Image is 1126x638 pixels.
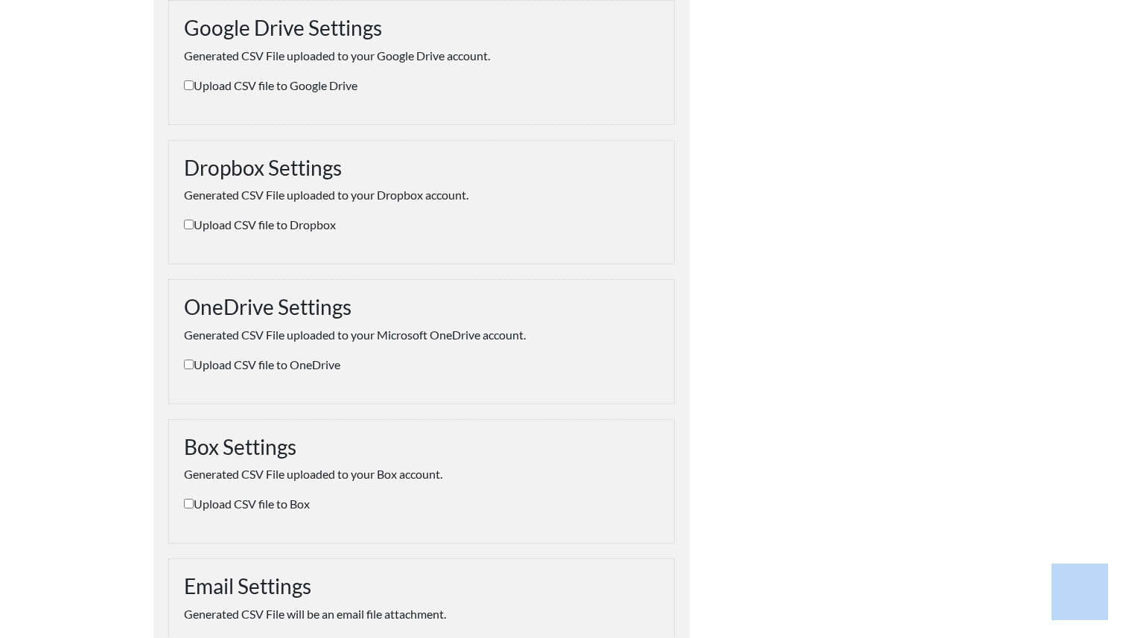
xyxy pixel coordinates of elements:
[184,295,659,320] h3: OneDrive Settings
[184,186,659,204] p: Generated CSV File uploaded to your Dropbox account.
[184,360,194,369] input: Upload CSV file to OneDrive
[184,80,194,90] input: Upload CSV file to Google Drive
[184,435,659,460] h3: Box Settings
[184,326,659,344] p: Generated CSV File uploaded to your Microsoft OneDrive account.
[184,465,659,483] p: Generated CSV File uploaded to your Box account.
[184,495,659,513] label: Upload CSV file to Box
[184,356,659,374] label: Upload CSV file to OneDrive
[1052,564,1108,620] iframe: Drift Widget Chat Controller
[184,16,659,41] h3: Google Drive Settings
[184,499,194,508] input: Upload CSV file to Box
[184,77,659,95] label: Upload CSV file to Google Drive
[184,574,659,599] h3: Email Settings
[184,220,194,229] input: Upload CSV file to Dropbox
[184,47,659,65] p: Generated CSV File uploaded to your Google Drive account.
[184,216,659,234] label: Upload CSV file to Dropbox
[184,605,659,623] p: Generated CSV File will be an email file attachment.
[184,156,659,181] h3: Dropbox Settings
